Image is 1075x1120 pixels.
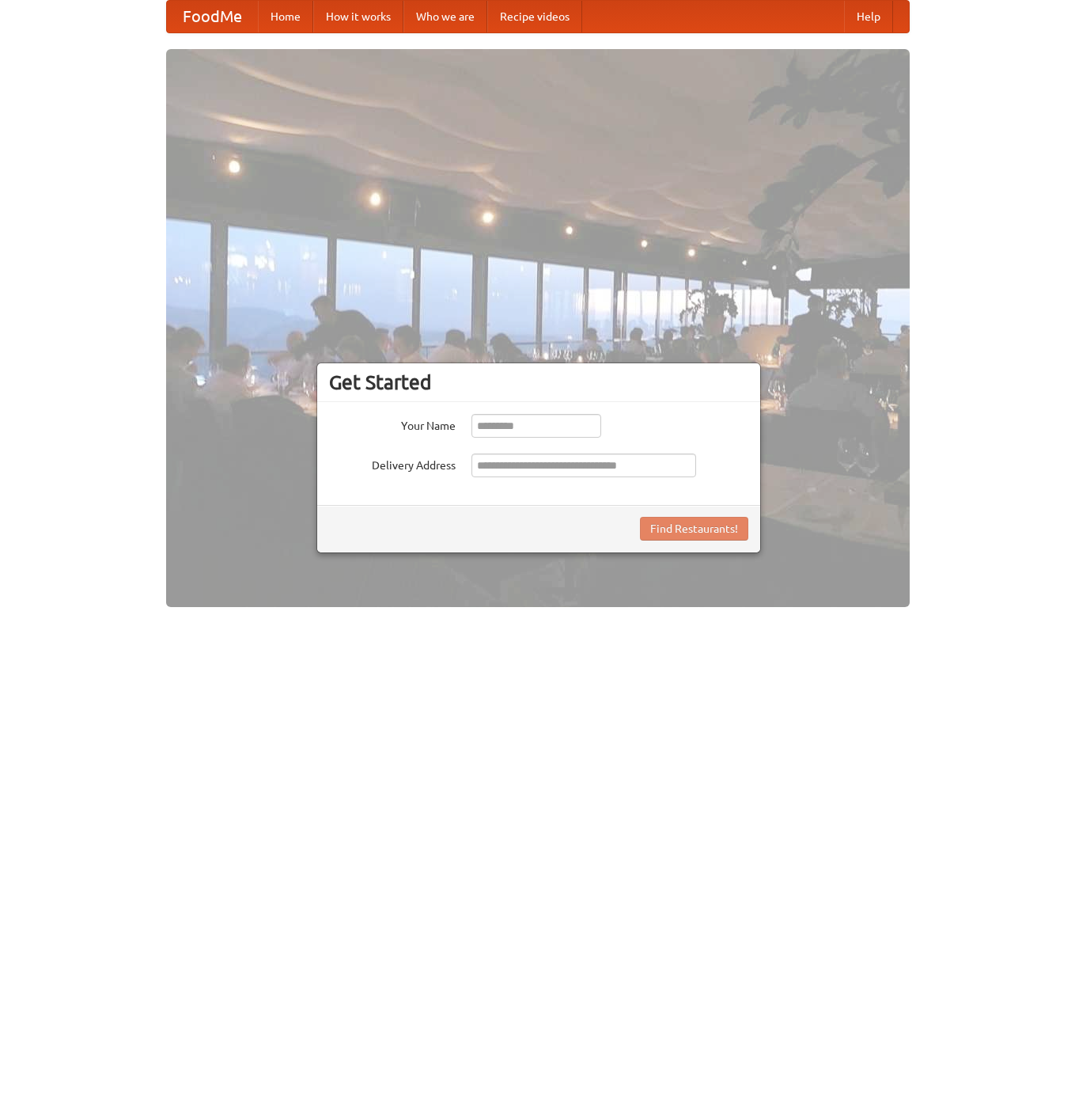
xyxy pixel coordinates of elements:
[258,1,313,32] a: Home
[167,1,258,32] a: FoodMe
[313,1,403,32] a: How it works
[329,414,456,434] label: Your Name
[640,517,748,541] button: Find Restaurants!
[844,1,893,32] a: Help
[329,370,748,394] h3: Get Started
[487,1,582,32] a: Recipe videos
[329,454,456,473] label: Delivery Address
[403,1,487,32] a: Who we are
